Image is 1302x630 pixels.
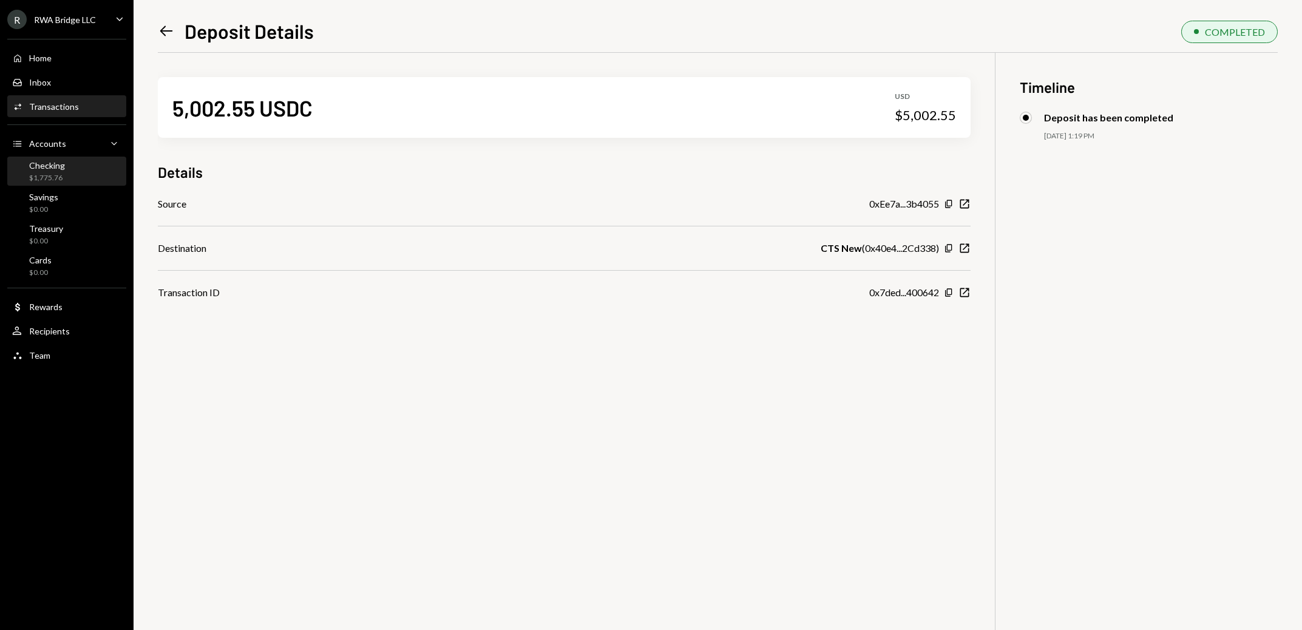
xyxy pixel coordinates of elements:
[34,15,96,25] div: RWA Bridge LLC
[158,197,186,211] div: Source
[1044,112,1173,123] div: Deposit has been completed
[7,320,126,342] a: Recipients
[29,192,58,202] div: Savings
[29,101,79,112] div: Transactions
[821,241,939,256] div: ( 0x40e4...2Cd338 )
[158,285,220,300] div: Transaction ID
[29,350,50,361] div: Team
[7,157,126,186] a: Checking$1,775.76
[7,10,27,29] div: R
[7,132,126,154] a: Accounts
[29,160,65,171] div: Checking
[7,344,126,366] a: Team
[29,173,65,183] div: $1,775.76
[7,296,126,317] a: Rewards
[29,326,70,336] div: Recipients
[7,251,126,280] a: Cards$0.00
[7,220,126,249] a: Treasury$0.00
[29,255,52,265] div: Cards
[29,77,51,87] div: Inbox
[7,188,126,217] a: Savings$0.00
[172,94,313,121] div: 5,002.55 USDC
[29,268,52,278] div: $0.00
[7,95,126,117] a: Transactions
[29,223,63,234] div: Treasury
[1044,131,1278,141] div: [DATE] 1:19 PM
[1205,26,1265,38] div: COMPLETED
[869,197,939,211] div: 0xEe7a...3b4055
[29,205,58,215] div: $0.00
[869,285,939,300] div: 0x7ded...400642
[1020,77,1278,97] h3: Timeline
[7,47,126,69] a: Home
[895,92,956,102] div: USD
[29,302,63,312] div: Rewards
[185,19,314,43] h1: Deposit Details
[29,236,63,246] div: $0.00
[158,241,206,256] div: Destination
[29,138,66,149] div: Accounts
[895,107,956,124] div: $5,002.55
[821,241,862,256] b: CTS New
[158,162,203,182] h3: Details
[29,53,52,63] div: Home
[7,71,126,93] a: Inbox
